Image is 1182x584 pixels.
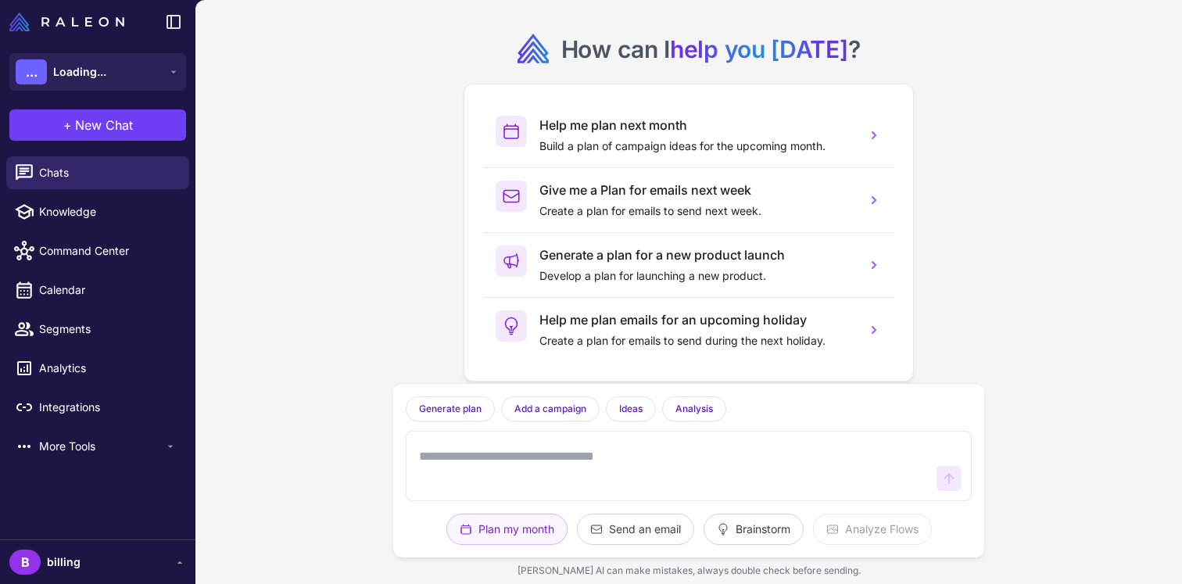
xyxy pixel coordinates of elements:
span: New Chat [75,116,133,134]
span: Analysis [675,402,713,416]
div: [PERSON_NAME] AI can make mistakes, always double check before sending. [393,557,984,584]
div: B [9,550,41,575]
a: Analytics [6,352,189,385]
span: Generate plan [419,402,482,416]
span: Chats [39,164,177,181]
button: Brainstorm [704,514,804,545]
a: Integrations [6,391,189,424]
span: Ideas [619,402,643,416]
button: +New Chat [9,109,186,141]
span: + [63,116,72,134]
p: Create a plan for emails to send during the next holiday. [539,332,854,349]
h3: Give me a Plan for emails next week [539,181,854,199]
button: Analysis [662,396,726,421]
img: Raleon Logo [9,13,124,31]
h3: Help me plan emails for an upcoming holiday [539,310,854,329]
a: Segments [6,313,189,346]
button: Analyze Flows [813,514,932,545]
button: Send an email [577,514,694,545]
span: Calendar [39,281,177,299]
a: Chats [6,156,189,189]
span: Integrations [39,399,177,416]
button: Ideas [606,396,656,421]
span: Analytics [39,360,177,377]
a: Calendar [6,274,189,306]
button: Generate plan [406,396,495,421]
a: Knowledge [6,195,189,228]
button: ...Loading... [9,53,186,91]
span: Knowledge [39,203,177,220]
span: billing [47,554,81,571]
a: Command Center [6,235,189,267]
button: Add a campaign [501,396,600,421]
span: help you [DATE] [670,35,848,63]
span: Segments [39,321,177,338]
span: More Tools [39,438,164,455]
span: Loading... [53,63,106,81]
p: Build a plan of campaign ideas for the upcoming month. [539,138,854,155]
div: ... [16,59,47,84]
span: Command Center [39,242,177,260]
h3: Generate a plan for a new product launch [539,245,854,264]
p: Develop a plan for launching a new product. [539,267,854,285]
h2: How can I ? [561,34,861,65]
p: Create a plan for emails to send next week. [539,202,854,220]
h3: Help me plan next month [539,116,854,134]
span: Add a campaign [514,402,586,416]
button: Plan my month [446,514,568,545]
